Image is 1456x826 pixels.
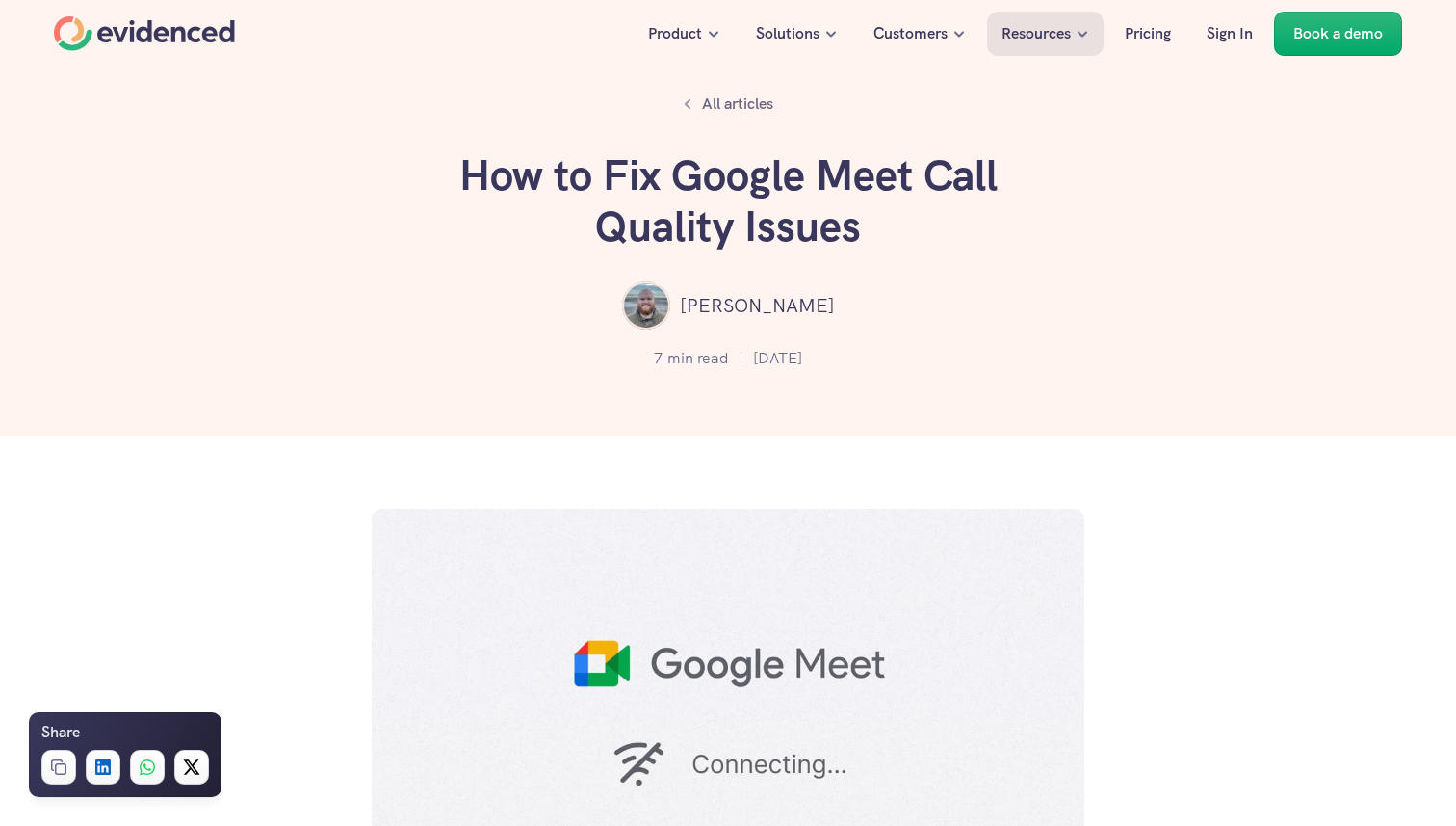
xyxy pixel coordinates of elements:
h1: How to Fix Google Meet Call Quality Issues [439,150,1017,253]
p: Sign In [1207,21,1253,46]
p: Solutions [756,21,819,46]
p: Pricing [1125,21,1171,46]
a: Book a demo [1274,12,1402,56]
a: Pricing [1110,12,1185,56]
img: "" [622,281,670,330]
a: All articles [673,87,784,121]
p: min read [667,346,729,371]
p: Customers [873,21,948,46]
p: 7 [654,346,663,371]
a: Sign In [1192,12,1267,56]
p: | [739,346,743,371]
p: Product [648,21,702,46]
h6: Share [41,720,80,745]
p: All articles [702,92,773,117]
p: Book a demo [1293,21,1383,46]
p: Resources [1001,21,1071,46]
p: [DATE] [753,346,802,371]
p: [PERSON_NAME] [680,290,835,321]
a: Home [54,16,235,51]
